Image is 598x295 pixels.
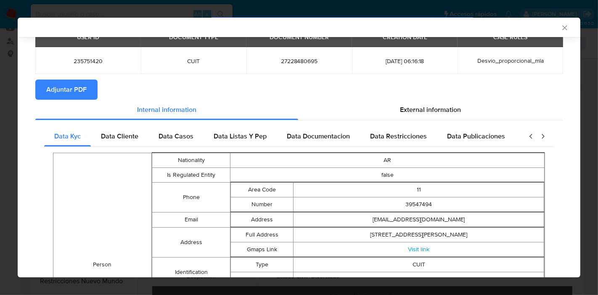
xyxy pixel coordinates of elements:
div: Detailed internal info [44,126,520,146]
span: Internal information [137,105,196,114]
td: [STREET_ADDRESS][PERSON_NAME] [294,227,544,242]
td: Identification [152,257,230,287]
td: Full Address [231,227,294,242]
button: Adjuntar PDF [35,80,98,100]
td: 11 [294,182,544,197]
div: CASE RULES [488,30,532,44]
span: 27228480695 [257,57,342,65]
div: DOCUMENT TYPE [164,30,223,44]
td: 27228480695 [294,272,544,287]
td: Number [231,197,294,212]
div: DOCUMENT NUMBER [265,30,334,44]
td: Number [231,272,294,287]
td: Type [231,257,294,272]
span: Desvio_proporcional_mla [477,56,544,65]
td: CUIT [294,257,544,272]
span: CUIT [151,57,236,65]
td: Area Code [231,182,294,197]
div: closure-recommendation-modal [18,18,580,277]
div: USER ID [72,30,104,44]
td: AR [230,153,545,167]
span: External information [400,105,461,114]
td: Nationality [152,153,230,167]
span: [DATE] 06:16:18 [362,57,447,65]
a: Visit link [408,245,429,253]
td: Gmaps Link [231,242,294,257]
span: Data Documentacion [287,131,350,141]
span: Data Kyc [54,131,81,141]
span: Data Listas Y Pep [214,131,267,141]
td: 39547494 [294,197,544,212]
button: Cerrar ventana [561,24,568,31]
div: CREATION DATE [378,30,432,44]
div: Detailed info [35,100,563,120]
td: Is Regulated Entity [152,167,230,182]
td: Address [231,212,294,227]
td: false [230,167,545,182]
span: Data Restricciones [370,131,427,141]
span: Data Cliente [101,131,138,141]
span: 235751420 [45,57,131,65]
span: Adjuntar PDF [46,80,87,99]
span: Data Casos [159,131,193,141]
span: Data Publicaciones [447,131,505,141]
td: [EMAIL_ADDRESS][DOMAIN_NAME] [294,212,544,227]
td: Address [152,227,230,257]
td: Phone [152,182,230,212]
td: Email [152,212,230,227]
